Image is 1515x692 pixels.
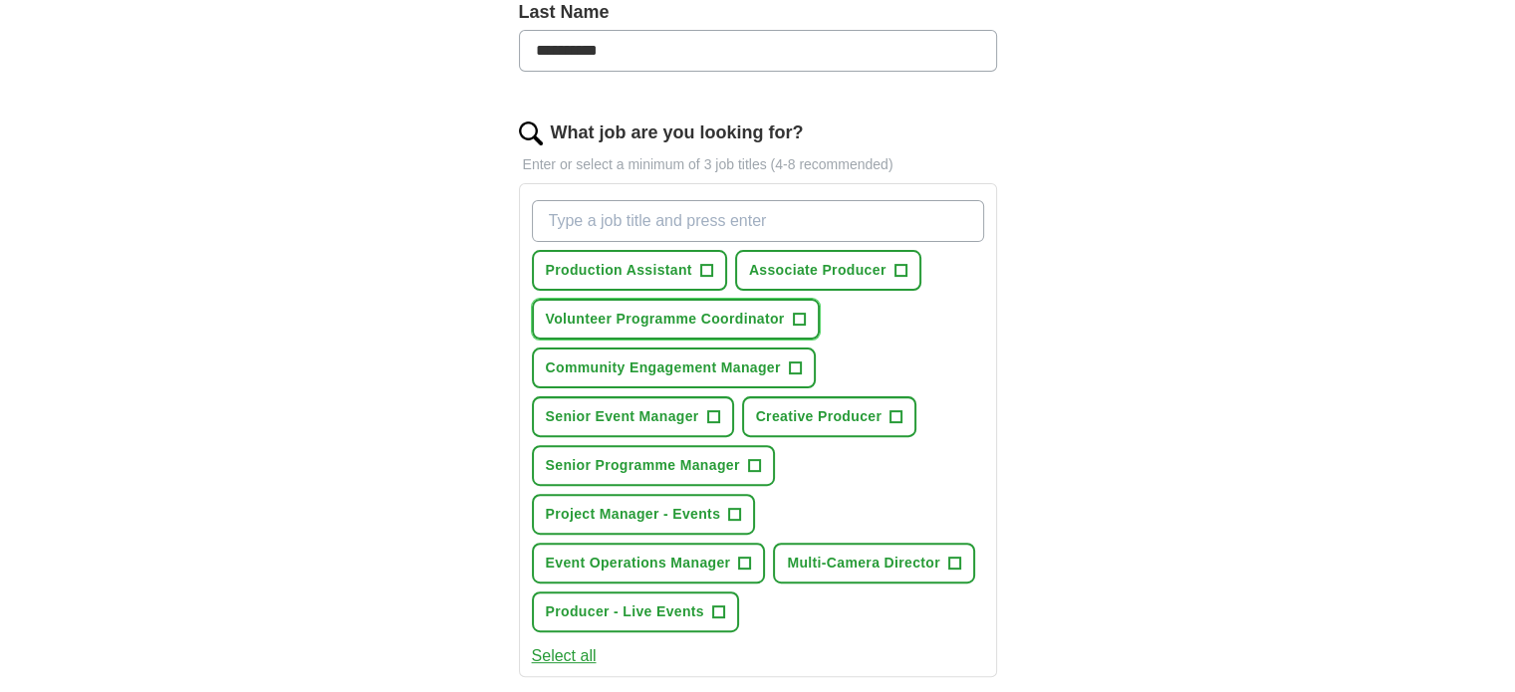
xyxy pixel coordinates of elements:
span: Associate Producer [749,260,886,281]
span: Volunteer Programme Coordinator [546,309,785,330]
button: Volunteer Programme Coordinator [532,299,820,340]
button: Event Operations Manager [532,543,766,583]
button: Creative Producer [742,396,917,437]
span: Community Engagement Manager [546,357,781,378]
button: Production Assistant [532,250,727,291]
button: Community Engagement Manager [532,347,816,388]
span: Production Assistant [546,260,692,281]
span: Senior Event Manager [546,406,699,427]
span: Event Operations Manager [546,553,731,574]
button: Producer - Live Events [532,591,739,632]
span: Producer - Live Events [546,601,704,622]
p: Enter or select a minimum of 3 job titles (4-8 recommended) [519,154,997,175]
span: Project Manager - Events [546,504,721,525]
button: Project Manager - Events [532,494,756,535]
button: Senior Event Manager [532,396,734,437]
span: Multi-Camera Director [787,553,940,574]
input: Type a job title and press enter [532,200,984,242]
button: Select all [532,644,597,668]
img: search.png [519,121,543,145]
span: Creative Producer [756,406,883,427]
label: What job are you looking for? [551,119,804,146]
button: Senior Programme Manager [532,445,775,486]
button: Multi-Camera Director [773,543,975,583]
span: Senior Programme Manager [546,455,740,476]
button: Associate Producer [735,250,921,291]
